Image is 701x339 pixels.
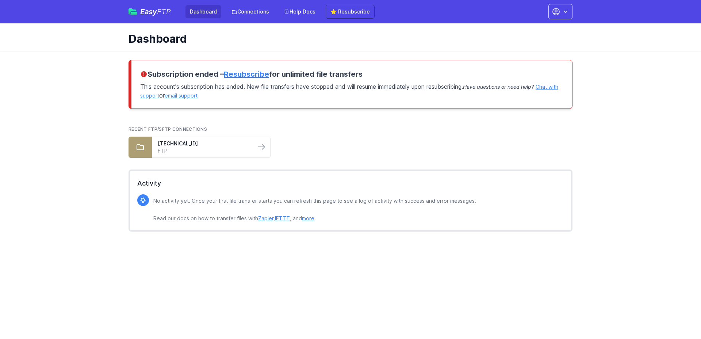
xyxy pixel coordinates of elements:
img: easyftp_logo.png [129,8,137,15]
span: Easy [140,8,171,15]
a: [TECHNICAL_ID] [158,140,250,147]
a: EasyFTP [129,8,171,15]
a: Dashboard [185,5,221,18]
a: IFTTT [275,215,290,221]
p: This account's subscription has ended. New file transfers have stopped and will resume immediatel... [140,79,563,100]
a: Resubscribe [224,70,269,79]
h3: Subscription ended – for unlimited file transfers [140,69,563,79]
a: Connections [227,5,273,18]
h2: Recent FTP/SFTP Connections [129,126,572,132]
p: No activity yet. Once your first file transfer starts you can refresh this page to see a log of a... [153,197,476,223]
span: FTP [157,7,171,16]
h1: Dashboard [129,32,567,45]
a: more [302,215,314,221]
a: Help Docs [279,5,320,18]
a: FTP [158,147,250,155]
span: Have questions or need help? [463,84,534,90]
a: Zapier [258,215,273,221]
h2: Activity [137,178,564,188]
a: email support [165,92,198,99]
a: ⭐ Resubscribe [326,5,375,19]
